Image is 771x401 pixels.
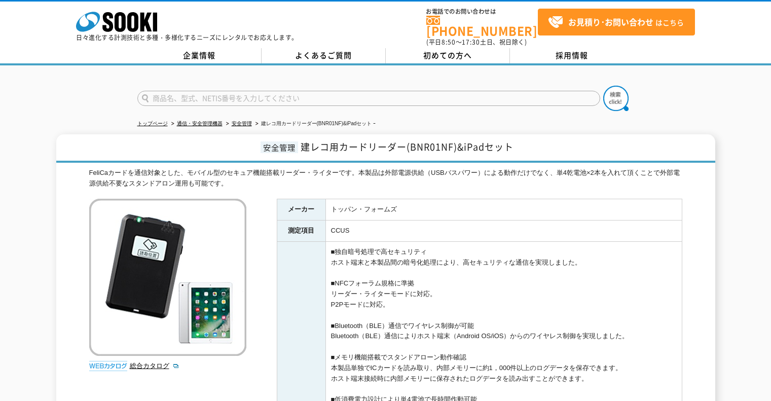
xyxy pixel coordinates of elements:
span: 安全管理 [261,141,298,153]
div: FeliCaカードを通信対象とした、モバイル型のセキュア機能搭載リーダー・ライターです。本製品は外部電源供給（USBバスパワー）による動作だけでなく、単4乾電池×2本を入れて頂くことで外部電源供... [89,168,682,189]
input: 商品名、型式、NETIS番号を入力してください [137,91,600,106]
span: 8:50 [442,38,456,47]
a: 通信・安全管理機器 [177,121,223,126]
a: 企業情報 [137,48,262,63]
a: 採用情報 [510,48,634,63]
th: メーカー [277,199,325,221]
a: 安全管理 [232,121,252,126]
td: トッパン・フォームズ [325,199,682,221]
span: (平日 ～ 土日、祝日除く) [426,38,527,47]
strong: お見積り･お問い合わせ [568,16,653,28]
li: 建レコ用カードリーダー(BNR01NF)&iPadセット ｰ [253,119,376,129]
a: 初めての方へ [386,48,510,63]
a: トップページ [137,121,168,126]
th: 測定項目 [277,221,325,242]
img: 建レコ用カードリーダー(BNR01NF)&iPadセット ｰ [89,199,246,356]
span: 建レコ用カードリーダー(BNR01NF)&iPadセット [301,140,513,154]
p: 日々進化する計測技術と多種・多様化するニーズにレンタルでお応えします。 [76,34,298,41]
a: お見積り･お問い合わせはこちら [538,9,695,35]
img: webカタログ [89,361,127,371]
a: よくあるご質問 [262,48,386,63]
span: はこちら [548,15,684,30]
td: CCUS [325,221,682,242]
span: 17:30 [462,38,480,47]
a: [PHONE_NUMBER] [426,16,538,37]
span: 初めての方へ [423,50,472,61]
img: btn_search.png [603,86,629,111]
span: お電話でのお問い合わせは [426,9,538,15]
a: 総合カタログ [130,362,179,370]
